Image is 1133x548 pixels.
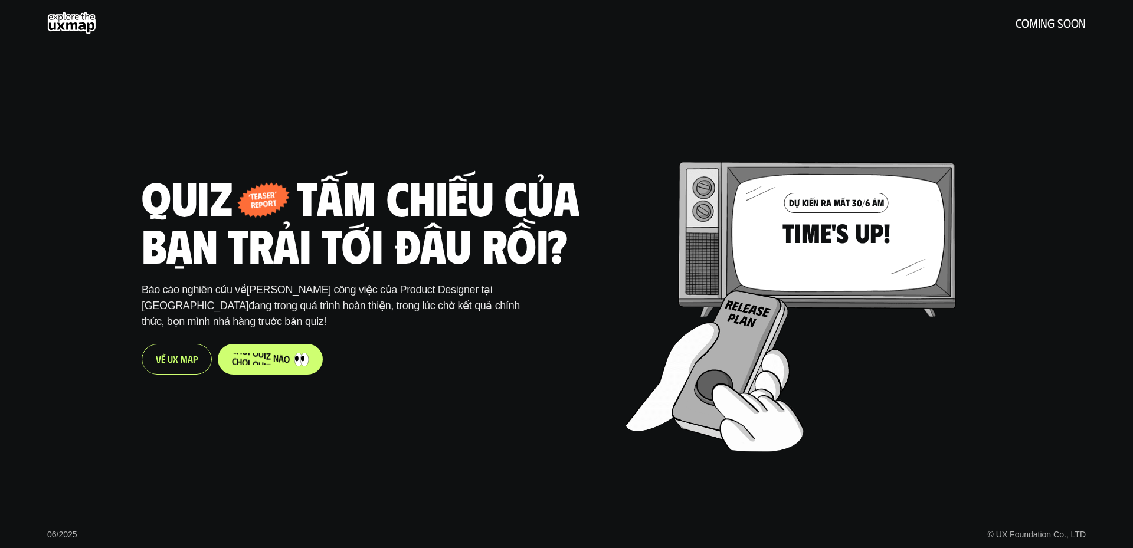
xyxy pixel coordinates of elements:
[284,353,290,365] span: o
[142,282,540,330] p: Báo cáo nghiên cứu về đang trong quá trình hoàn thiện, trong lúc chờ kết quả chính thức, bọn mình...
[181,353,188,365] span: M
[264,349,266,360] span: i
[266,350,271,362] span: z
[279,353,284,365] span: à
[258,349,264,360] span: u
[248,191,277,202] p: ‘teaser’
[142,284,495,311] span: [PERSON_NAME] công việc của Product Designer tại [GEOGRAPHIC_DATA]
[988,530,1086,539] a: © UX Foundation Co., LTD
[193,353,198,365] span: p
[168,353,173,365] span: U
[273,352,279,363] span: n
[47,529,77,541] p: 06/2025
[47,12,1086,34] a: coming soon
[188,353,193,365] span: a
[173,353,178,365] span: X
[253,347,258,359] span: q
[218,344,323,375] a: chơiquiznào
[1016,17,1086,29] h5: coming soon
[161,353,165,365] span: ề
[142,173,610,268] h1: Quiz - tấm chiếu của bạn trải tới đâu rồi?
[156,353,161,365] span: V
[249,199,277,210] p: report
